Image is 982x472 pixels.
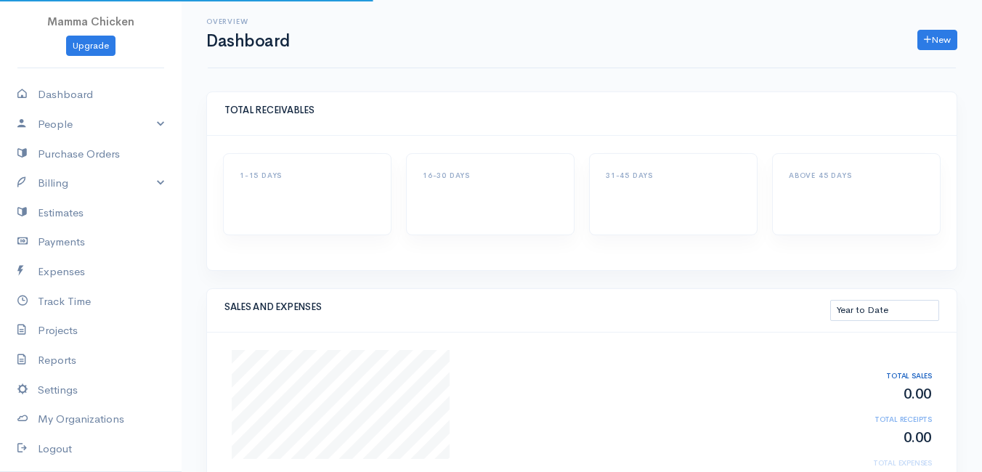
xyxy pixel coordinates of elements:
h6: Overview [206,17,290,25]
h6: 1-15 DAYS [240,171,375,179]
h5: TOTAL RECEIVABLES [224,105,939,115]
h6: 16-30 DAYS [423,171,558,179]
h5: SALES AND EXPENSES [224,302,830,312]
h6: TOTAL EXPENSES [827,459,932,467]
a: New [917,30,957,51]
h6: TOTAL SALES [827,372,932,380]
span: Mamma Chicken [47,15,134,28]
h6: TOTAL RECEIPTS [827,415,932,423]
h6: 31-45 DAYS [606,171,741,179]
h2: 0.00 [827,386,932,402]
h1: Dashboard [206,32,290,50]
h6: ABOVE 45 DAYS [789,171,924,179]
a: Upgrade [66,36,115,57]
h2: 0.00 [827,430,932,446]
